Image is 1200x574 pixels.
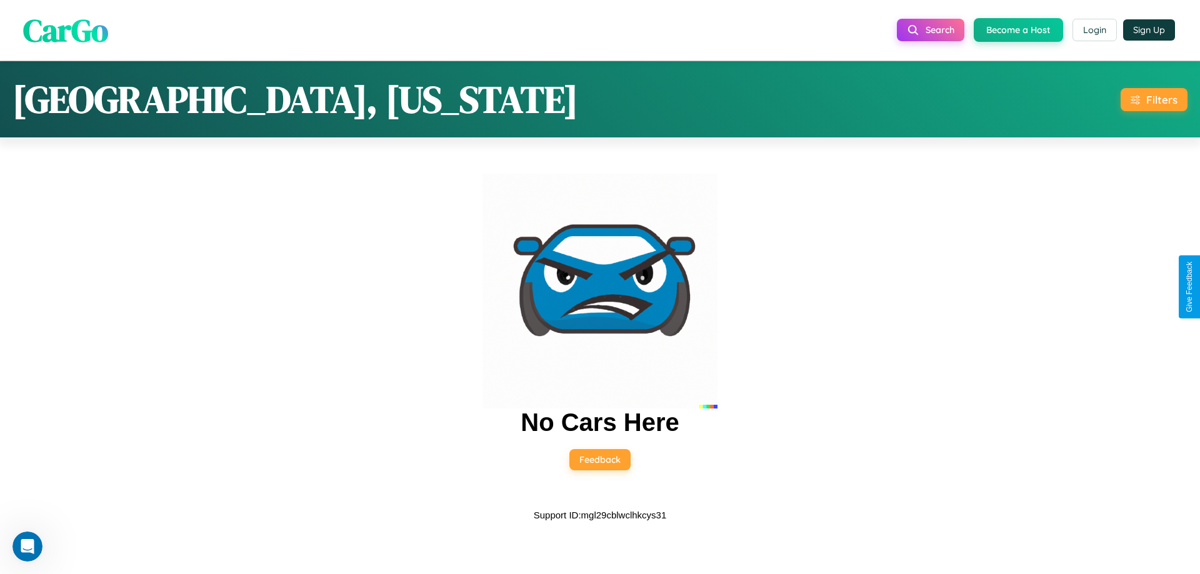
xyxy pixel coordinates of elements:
span: Search [926,24,954,36]
h2: No Cars Here [521,408,679,437]
button: Login [1072,19,1117,41]
img: car [482,174,717,408]
div: Filters [1146,93,1177,106]
button: Become a Host [974,18,1063,42]
button: Sign Up [1123,19,1175,41]
button: Filters [1121,88,1187,111]
h1: [GEOGRAPHIC_DATA], [US_STATE] [12,74,578,125]
span: CarGo [23,8,108,51]
button: Search [897,19,964,41]
iframe: Intercom live chat [12,532,42,562]
p: Support ID: mgl29cblwclhkcys31 [534,507,667,523]
button: Feedback [569,449,631,470]
div: Give Feedback [1185,262,1194,312]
